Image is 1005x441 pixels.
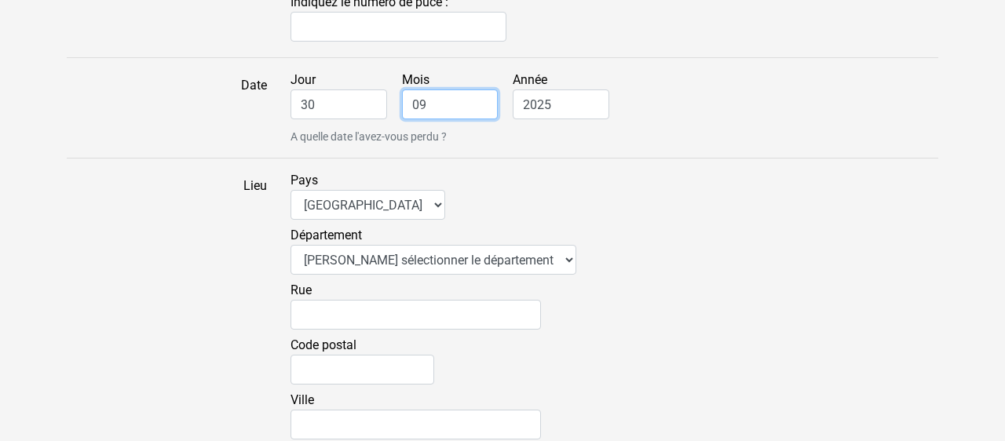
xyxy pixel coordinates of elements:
label: Année [513,71,621,119]
select: Département [291,245,576,275]
input: Jour [291,89,387,119]
label: Jour [291,71,399,119]
label: Mois [402,71,510,119]
label: Pays [291,171,445,220]
input: Rue [291,300,541,330]
input: Code postal [291,355,434,385]
input: Mois [402,89,499,119]
label: Code postal [291,336,434,385]
label: Rue [291,281,541,330]
small: A quelle date l'avez-vous perdu ? [291,129,938,145]
input: Année [513,89,609,119]
select: Pays [291,190,445,220]
label: Ville [291,391,541,439]
label: Département [291,226,576,275]
input: Ville [291,410,541,439]
label: Date [55,71,279,145]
